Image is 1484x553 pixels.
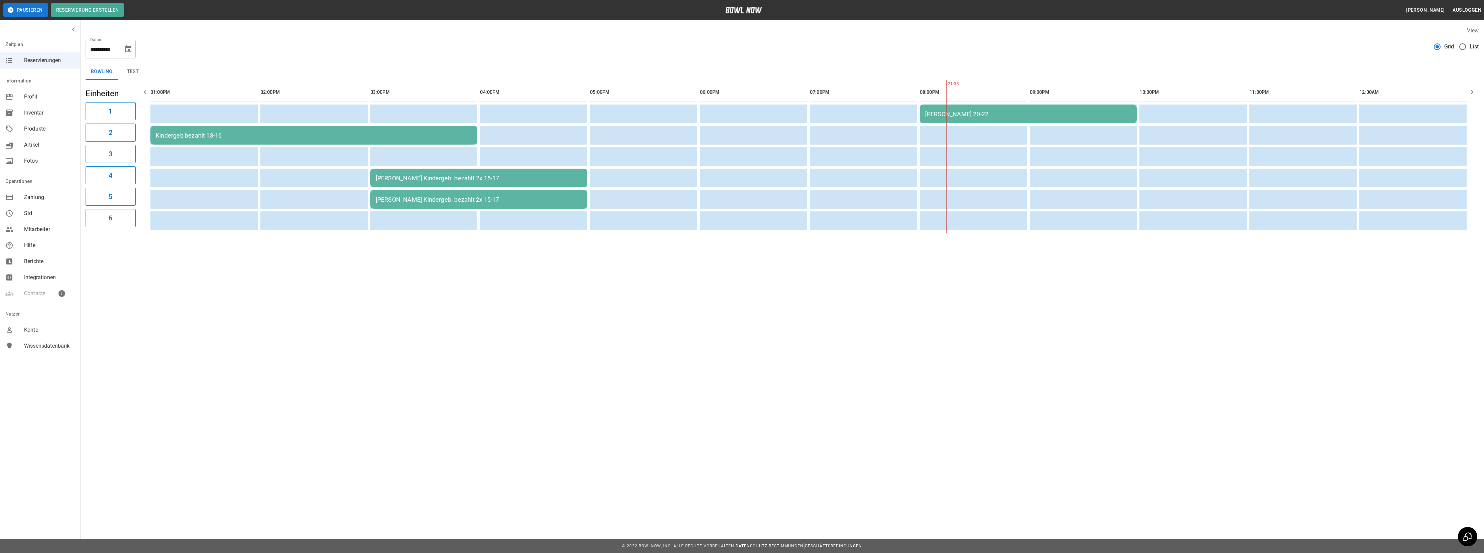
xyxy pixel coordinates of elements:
th: 11:00PM [1249,83,1357,102]
h5: Einheiten [86,88,136,99]
span: Wissensdatenbank [24,342,75,350]
div: [PERSON_NAME] 20-22 [925,111,1132,118]
span: List [1470,43,1479,51]
div: Kindergeb bezahlt 13-16 [156,132,472,139]
button: 6 [86,209,136,227]
th: 10:00PM [1139,83,1247,102]
th: 08:00PM [920,83,1027,102]
a: Datenschutz-Bestimmungen [736,544,803,548]
th: 07:00PM [810,83,917,102]
th: 12:00AM [1359,83,1467,102]
table: sticky table [148,80,1469,233]
span: Grid [1444,43,1454,51]
span: Std [24,209,75,217]
h6: 2 [109,127,112,138]
button: Bowling [86,64,118,80]
div: [PERSON_NAME] Kindergeb. bezahlt 2x 15-17 [376,175,582,182]
div: inventory tabs [86,64,1479,80]
span: Integrationen [24,273,75,282]
label: View [1467,27,1479,34]
h6: 5 [109,191,112,202]
span: Fotos [24,157,75,165]
span: Berichte [24,257,75,265]
button: 4 [86,166,136,184]
th: 09:00PM [1030,83,1137,102]
span: Inventar [24,109,75,117]
h6: 6 [109,213,112,223]
img: logo [725,7,762,13]
button: Pausieren [3,3,48,17]
th: 02:00PM [260,83,368,102]
h6: 3 [109,149,112,159]
th: 06:00PM [700,83,807,102]
button: 5 [86,188,136,206]
h6: 4 [109,170,112,181]
button: 3 [86,145,136,163]
span: Konto [24,326,75,334]
span: Artikel [24,141,75,149]
a: Geschäftsbedingungen [805,544,862,548]
span: Profil [24,93,75,101]
span: © 2022 BowlNow, Inc. Alle Rechte vorbehalten. [622,544,736,548]
th: 05:00PM [590,83,697,102]
span: Mitarbeiter [24,225,75,233]
span: Zahlung [24,193,75,201]
span: Reservierungen [24,56,75,64]
span: Hilfe [24,241,75,249]
th: 01:00PM [150,83,258,102]
h6: 1 [109,106,112,117]
button: test [118,64,148,80]
button: Reservierung erstellen [51,3,124,17]
th: 04:00PM [480,83,587,102]
button: 1 [86,102,136,120]
span: 21:33 [946,81,948,87]
button: Ausloggen [1450,4,1484,16]
span: Produkte [24,125,75,133]
th: 03:00PM [370,83,478,102]
button: Choose date, selected date is 11. Okt. 2025 [122,42,135,56]
button: 2 [86,124,136,142]
div: [PERSON_NAME] Kindergeb. bezahlt 2x 15-17 [376,196,582,203]
button: [PERSON_NAME] [1403,4,1447,16]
